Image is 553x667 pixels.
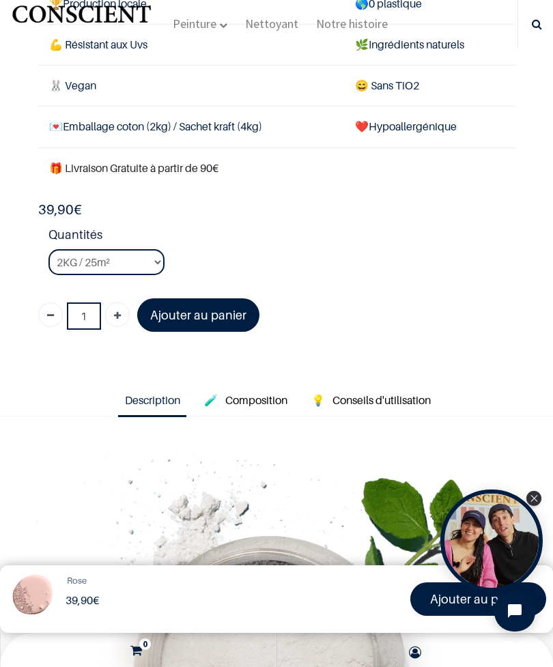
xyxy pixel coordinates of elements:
[344,66,515,107] td: ans TiO2
[38,302,63,327] a: Supprimer
[440,489,543,592] div: Open Tolstoy
[139,638,151,650] sup: 0
[67,574,87,588] a: Rose
[440,489,543,592] div: Open Tolstoy widget
[245,16,298,31] span: Nettoyant
[38,201,82,218] b: €
[344,107,515,147] td: ❤️Hypoallergénique
[440,489,543,592] div: Tolstoy bubble widget
[410,582,546,616] a: Ajouter au panier
[38,107,345,147] td: Emballage coton (2kg) / Sachet kraft (4kg)
[316,16,388,31] span: Notre histoire
[125,393,180,407] span: Description
[483,579,547,643] iframe: Tidio Chat
[105,302,130,327] a: Ajouter
[355,38,369,51] span: 🌿
[173,16,216,31] span: Peinture
[137,298,259,332] a: Ajouter au panier
[355,79,377,92] span: 😄 S
[66,593,93,607] span: 39,90
[49,38,147,51] span: 💪 Résistant aux Uvs
[225,393,287,407] span: Composition
[150,308,246,322] font: Ajouter au panier
[7,572,58,623] img: Product Image
[4,633,273,667] a: 0
[49,119,63,133] span: 💌
[332,393,431,407] span: Conseils d'utilisation
[49,79,96,92] span: 🐰 Vegan
[430,592,526,606] font: Ajouter au panier
[311,393,325,407] span: 💡
[66,593,99,607] b: €
[67,575,87,586] span: Rose
[49,161,218,175] font: 🎁 Livraison Gratuite à partir de 90€
[38,201,74,218] span: 39,90
[204,393,218,407] span: 🧪
[48,225,515,249] strong: Quantités
[526,491,541,506] div: Close Tolstoy widget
